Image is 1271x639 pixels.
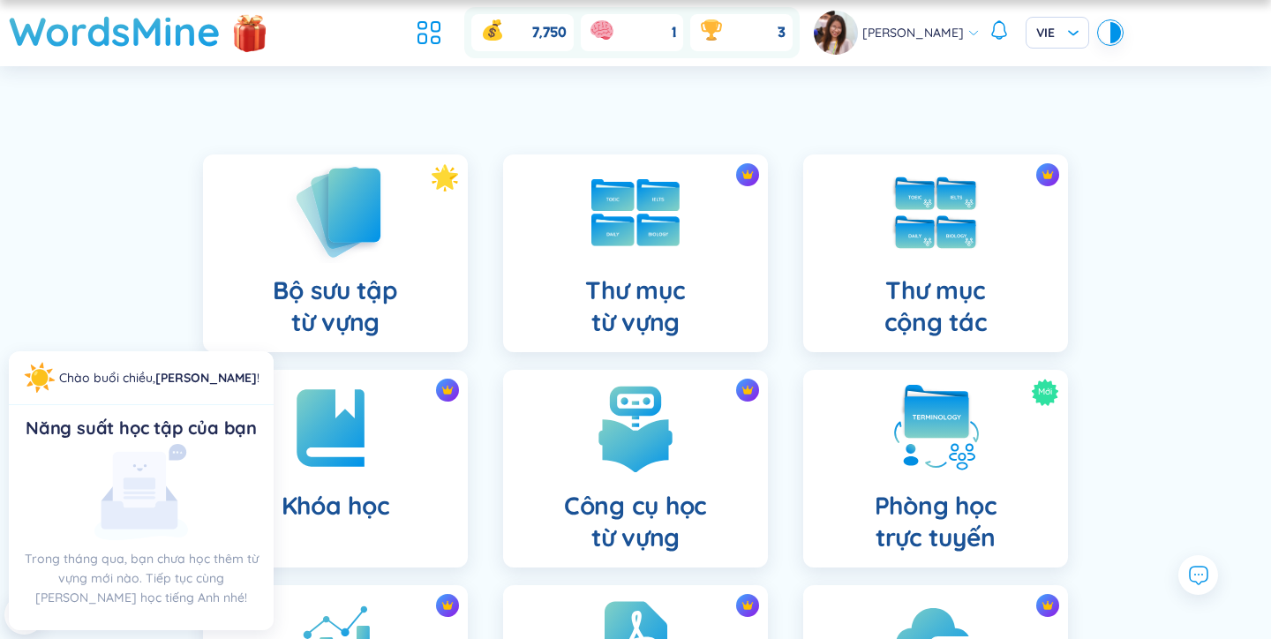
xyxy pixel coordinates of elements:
a: MớiPhòng họctrực tuyến [786,370,1086,568]
h4: Khóa học [282,490,390,522]
img: flashSalesIcon.a7f4f837.png [232,5,267,58]
a: crown iconThư mụctừ vựng [485,154,786,352]
img: crown icon [1042,599,1054,612]
div: ! [59,368,259,387]
p: Trong tháng qua, bạn chưa học thêm từ vựng mới nào. Tiếp tục cùng [PERSON_NAME] học tiếng Anh nhé! [23,549,259,607]
img: crown icon [441,599,454,612]
a: crown iconKhóa học [185,370,485,568]
span: 1 [672,23,676,42]
span: 7,750 [532,23,566,42]
a: avatar [814,11,862,55]
span: [PERSON_NAME] [862,23,964,42]
img: crown icon [1042,169,1054,181]
h4: Bộ sưu tập từ vựng [273,274,397,338]
h4: Thư mục từ vựng [585,274,685,338]
div: Năng suất học tập của bạn [23,416,259,440]
h4: Công cụ học từ vựng [564,490,707,553]
a: crown iconThư mụccộng tác [786,154,1086,352]
img: crown icon [741,599,754,612]
h4: Phòng học trực tuyến [875,490,996,553]
img: crown icon [741,384,754,396]
h4: Thư mục cộng tác [884,274,988,338]
img: crown icon [741,169,754,181]
a: Bộ sưu tậptừ vựng [185,154,485,352]
span: Mới [1038,379,1052,406]
span: 3 [778,23,786,42]
span: VIE [1036,24,1079,41]
a: [PERSON_NAME] [155,370,257,386]
img: crown icon [441,384,454,396]
img: avatar [814,11,858,55]
a: crown iconCông cụ họctừ vựng [485,370,786,568]
span: Chào buổi chiều , [59,370,155,386]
